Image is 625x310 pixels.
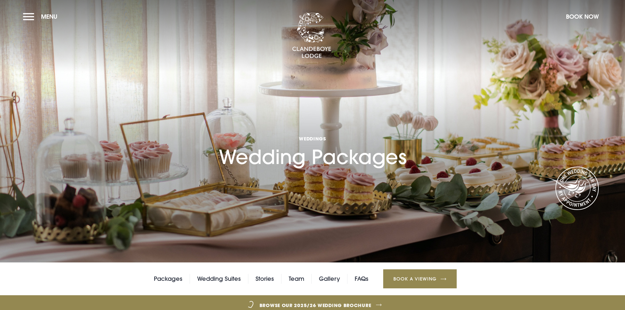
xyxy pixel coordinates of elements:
a: Wedding Suites [197,274,241,284]
a: Gallery [319,274,340,284]
span: Weddings [219,135,406,142]
a: Stories [256,274,274,284]
img: Clandeboye Lodge [292,13,331,59]
h1: Wedding Packages [219,97,406,169]
a: FAQs [355,274,368,284]
a: Book a Viewing [383,269,457,288]
a: Packages [154,274,182,284]
button: Book Now [563,10,602,24]
a: Team [289,274,304,284]
span: Menu [41,13,57,20]
button: Menu [23,10,61,24]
